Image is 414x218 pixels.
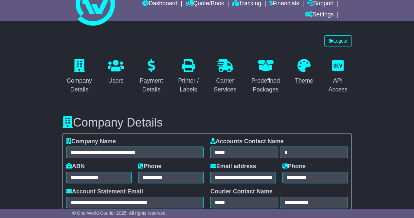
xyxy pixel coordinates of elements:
[135,57,167,96] a: Payment Details
[295,76,313,85] div: Theme
[108,76,124,85] div: Users
[282,163,306,170] label: Phone
[66,163,85,170] label: ABN
[103,57,128,88] a: Users
[178,76,199,94] div: Printer / Labels
[66,138,116,145] label: Company Name
[140,76,163,94] div: Payment Details
[210,138,283,145] label: Accounts Contact Name
[328,76,347,94] div: API Access
[209,57,241,96] a: Carrier Services
[66,188,143,195] label: Account Statement Email
[324,35,351,47] a: Logout
[138,163,161,170] label: Phone
[305,10,333,21] a: Settings
[63,57,96,96] a: Company Details
[324,57,351,96] a: API Access
[67,76,92,94] div: Company Details
[247,57,284,96] a: Predefined Packages
[214,76,236,94] div: Carrier Services
[63,116,351,129] h3: Company Details
[210,163,256,170] label: Email address
[251,76,280,94] div: Predefined Packages
[210,188,272,195] label: Courier Contact Name
[291,57,317,88] a: Theme
[174,57,203,96] a: Printer / Labels
[72,210,167,216] span: © One World Courier 2025. All rights reserved.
